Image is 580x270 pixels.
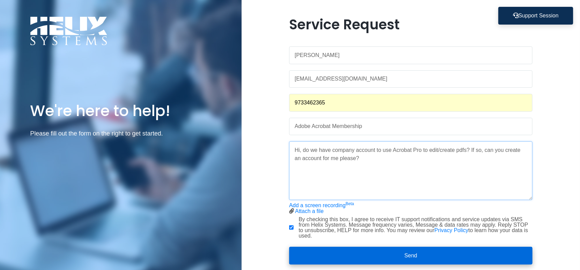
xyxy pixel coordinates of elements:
sup: Beta [346,201,354,206]
button: Send [289,247,532,265]
input: Phone Number [289,94,532,112]
h1: Service Request [289,16,532,33]
input: Work Email [289,70,532,88]
a: Attach a file [295,208,324,214]
label: By checking this box, I agree to receive IT support notifications and service updates via SMS fro... [299,217,532,239]
h1: We're here to help! [30,101,211,120]
a: Add a screen recordingBeta [289,202,354,208]
input: Subject [289,118,532,136]
img: Logo [30,16,107,45]
button: Support Session [498,7,573,25]
p: Please fill out the form on the right to get started. [30,129,211,139]
input: Name [289,46,532,64]
a: Privacy Policy [434,227,469,233]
